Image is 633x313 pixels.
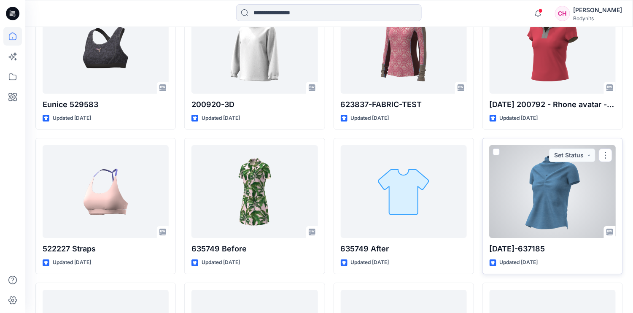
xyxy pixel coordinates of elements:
[341,1,467,94] a: 623837-FABRIC-TEST
[202,114,240,123] p: Updated [DATE]
[490,1,616,94] a: 30 June 200792 - Rhone avatar -cui hong
[341,99,467,111] p: 623837-FABRIC-TEST
[43,243,169,255] p: 522227 Straps
[500,258,538,267] p: Updated [DATE]
[43,1,169,94] a: Eunice 529583
[490,99,616,111] p: [DATE] 200792 - Rhone avatar -cui [PERSON_NAME]
[191,145,318,238] a: 635749 Before
[490,145,616,238] a: 27june-637185
[555,6,570,21] div: CH
[53,114,91,123] p: Updated [DATE]
[341,243,467,255] p: 635749 After
[202,258,240,267] p: Updated [DATE]
[500,114,538,123] p: Updated [DATE]
[191,1,318,94] a: 200920-3D
[341,145,467,238] a: 635749 After
[43,99,169,111] p: Eunice 529583
[43,145,169,238] a: 522227 Straps
[574,15,622,22] div: Bodynits
[351,114,389,123] p: Updated [DATE]
[53,258,91,267] p: Updated [DATE]
[191,99,318,111] p: 200920-3D
[574,5,622,15] div: [PERSON_NAME]
[351,258,389,267] p: Updated [DATE]
[490,243,616,255] p: [DATE]-637185
[191,243,318,255] p: 635749 Before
